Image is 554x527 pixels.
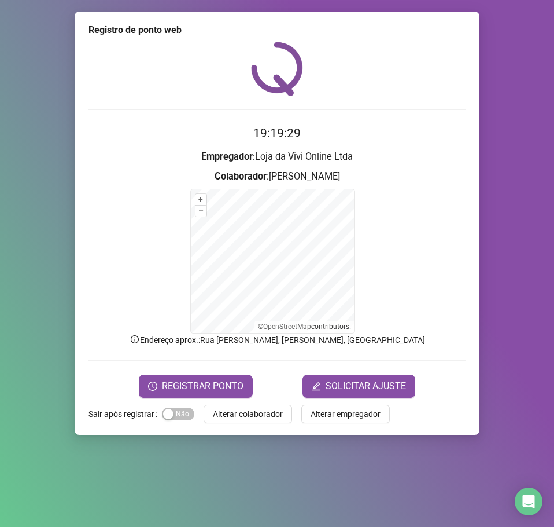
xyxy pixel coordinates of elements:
time: 19:19:29 [253,126,301,140]
button: REGISTRAR PONTO [139,375,253,398]
button: + [195,194,206,205]
span: Alterar colaborador [213,408,283,420]
span: REGISTRAR PONTO [162,379,243,393]
li: © contributors. [258,323,351,331]
p: Endereço aprox. : Rua [PERSON_NAME], [PERSON_NAME], [GEOGRAPHIC_DATA] [88,334,466,346]
div: Registro de ponto web [88,23,466,37]
button: Alterar empregador [301,405,390,423]
h3: : [PERSON_NAME] [88,169,466,184]
span: info-circle [130,334,140,345]
span: SOLICITAR AJUSTE [326,379,406,393]
button: editSOLICITAR AJUSTE [302,375,415,398]
button: – [195,206,206,217]
h3: : Loja da Vivi Online Ltda [88,149,466,164]
div: Open Intercom Messenger [515,488,542,515]
a: OpenStreetMap [263,323,311,331]
strong: Colaborador [215,171,267,182]
img: QRPoint [251,42,303,96]
span: Alterar empregador [311,408,381,420]
strong: Empregador [201,151,253,162]
span: clock-circle [148,382,157,391]
span: edit [312,382,321,391]
button: Alterar colaborador [204,405,292,423]
label: Sair após registrar [88,405,162,423]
